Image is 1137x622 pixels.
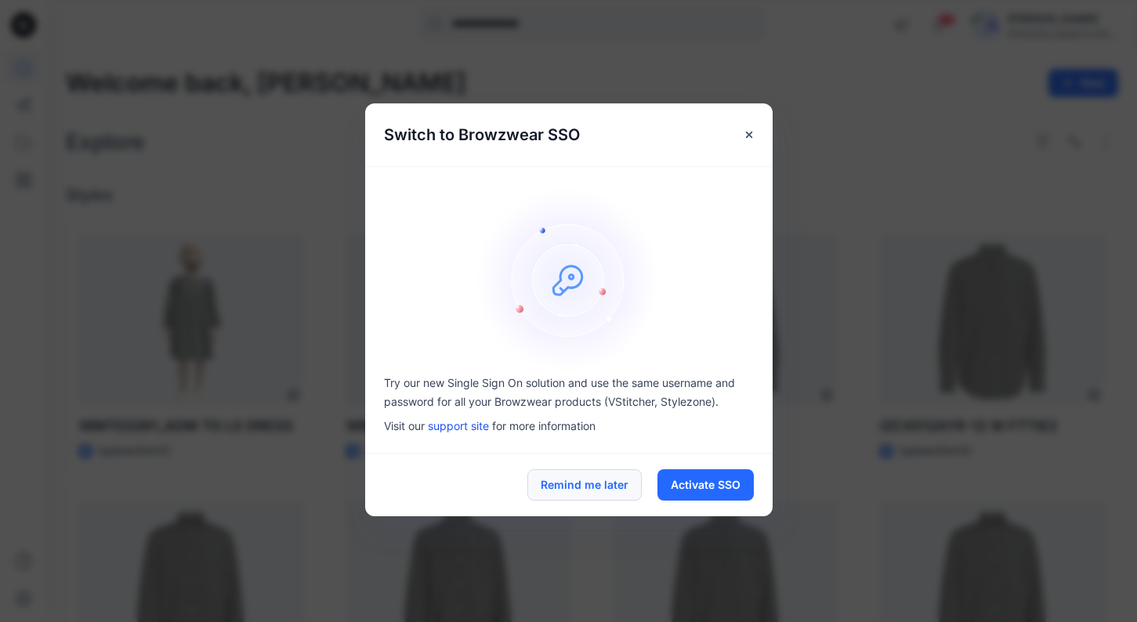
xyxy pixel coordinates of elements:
[384,418,754,434] p: Visit our for more information
[365,103,599,166] h5: Switch to Browzwear SSO
[475,186,663,374] img: onboarding-sz2.46497b1a466840e1406823e529e1e164.svg
[527,469,642,501] button: Remind me later
[428,419,489,432] a: support site
[384,374,754,411] p: Try our new Single Sign On solution and use the same username and password for all your Browzwear...
[657,469,754,501] button: Activate SSO
[735,121,763,149] button: Close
